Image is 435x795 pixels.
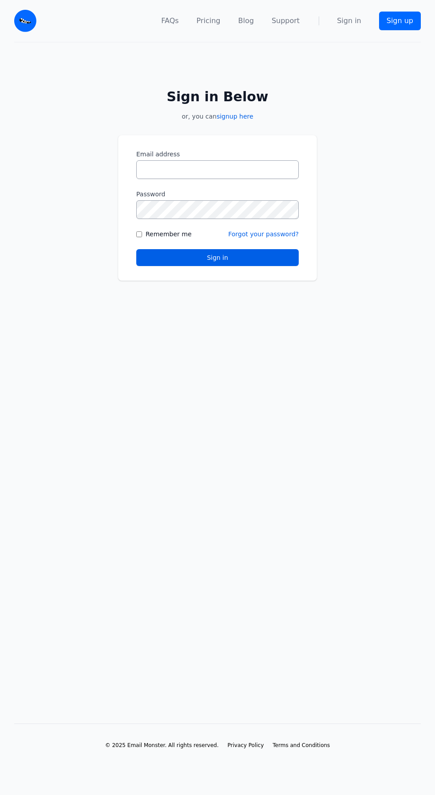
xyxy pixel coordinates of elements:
[337,16,361,26] a: Sign in
[105,742,219,749] li: © 2025 Email Monster. All rights reserved.
[161,16,178,26] a: FAQs
[197,16,221,26] a: Pricing
[273,742,330,749] a: Terms and Conditions
[272,16,300,26] a: Support
[146,230,192,238] label: Remember me
[228,742,264,748] span: Privacy Policy
[217,113,253,120] a: signup here
[228,742,264,749] a: Privacy Policy
[14,10,36,32] img: Email Monster
[228,231,299,238] a: Forgot your password?
[136,249,299,266] button: Sign in
[136,190,299,199] label: Password
[238,16,254,26] a: Blog
[118,89,317,105] h2: Sign in Below
[273,742,330,748] span: Terms and Conditions
[379,12,421,30] a: Sign up
[136,150,299,159] label: Email address
[118,112,317,121] p: or, you can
